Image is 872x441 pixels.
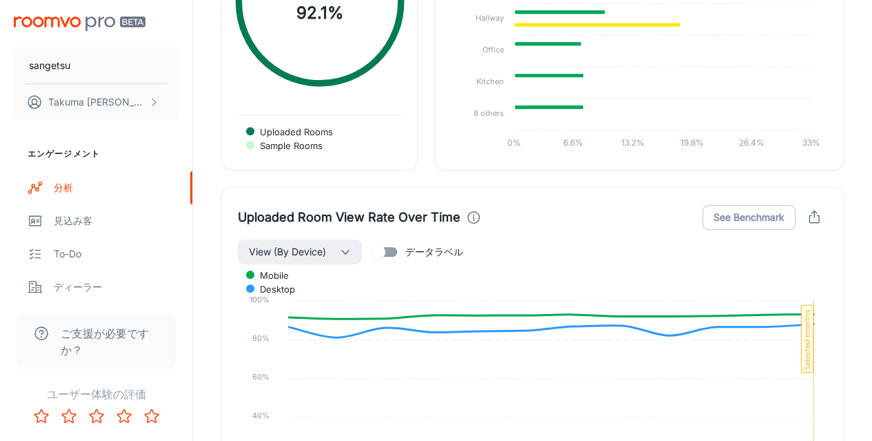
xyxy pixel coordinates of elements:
tspan: 100% [250,295,270,304]
tspan: 8 others [473,108,503,117]
tspan: Office [482,45,503,55]
span: データラベル [405,244,463,259]
div: 見込み客 [54,213,179,228]
tspan: 0% [507,137,520,147]
button: sangetsu [14,48,179,84]
button: Rate 1 star [28,402,55,430]
tspan: Kitchen [476,77,503,86]
button: Rate 3 star [83,402,110,430]
p: ユーザー体験の評価 [11,386,181,402]
button: Rate 5 star [138,402,165,430]
button: Takuma [PERSON_NAME] [14,84,179,120]
tspan: 60% [252,372,270,382]
tspan: 6.6% [563,137,583,147]
span: View (By Device) [249,244,326,260]
tspan: Hallway [475,13,503,23]
div: ディーラー [54,280,179,295]
span: mobile [250,269,289,282]
button: Rate 2 star [55,402,83,430]
span: Sample Rooms [250,139,323,152]
tspan: 40% [252,411,270,420]
tspan: 19.8% [680,137,704,147]
tspan: 80% [252,333,270,343]
span: ご支援が必要ですか？ [61,325,159,358]
div: 分析 [54,180,179,195]
div: To-do [54,246,179,262]
p: sangetsu [29,58,70,73]
tspan: 33% [802,137,820,147]
span: desktop [250,283,295,295]
span: Uploaded Rooms [250,126,333,138]
tspan: 13.2% [621,137,645,147]
p: Takuma [PERSON_NAME] [48,95,145,110]
tspan: 26.4% [739,137,764,147]
button: See Benchmark [702,205,795,230]
h4: Uploaded Room View Rate Over Time [238,208,460,227]
img: Roomvo PRO Beta [14,17,145,31]
button: View (By Device) [238,239,362,264]
button: Rate 4 star [110,402,138,430]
